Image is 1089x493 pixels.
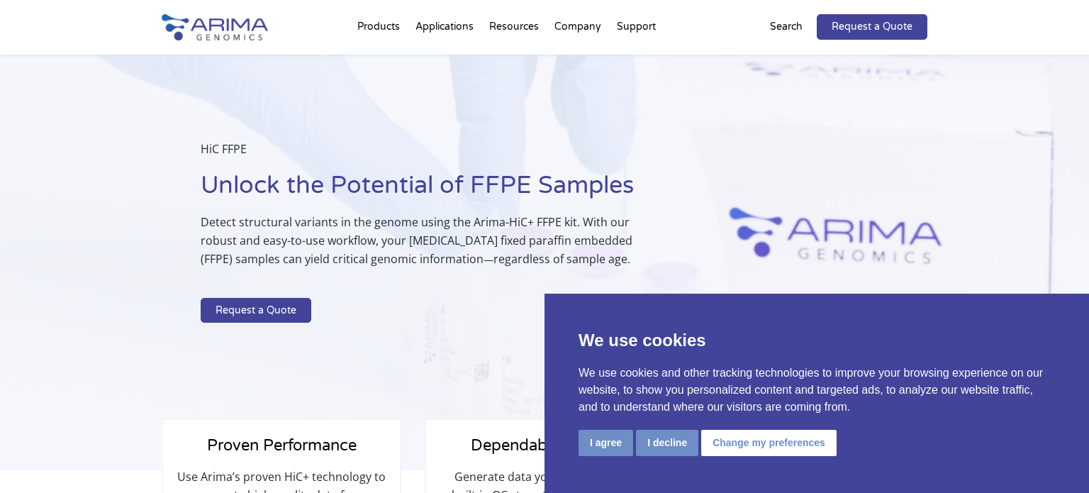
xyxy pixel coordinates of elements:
[484,253,493,266] span: —
[636,430,698,456] button: I decline
[579,430,633,456] button: I agree
[579,365,1055,416] p: We use cookies and other tracking technologies to improve your browsing experience on our website...
[207,436,357,455] span: Proven Performance
[201,140,660,170] p: HiC FFPE
[162,14,268,40] img: Arima-Genomics-logo
[579,328,1055,353] p: We use cookies
[817,14,927,40] a: Request a Quote
[201,170,660,213] h1: Unlock the Potential of FFPE Samples
[201,213,660,279] p: Detect structural variants in the genome using the Arima-HiC+ FFPE kit. With our robust and easy-...
[770,18,803,36] p: Search
[471,436,618,455] span: Dependable Results
[701,430,837,456] button: Change my preferences
[201,298,311,323] a: Request a Quote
